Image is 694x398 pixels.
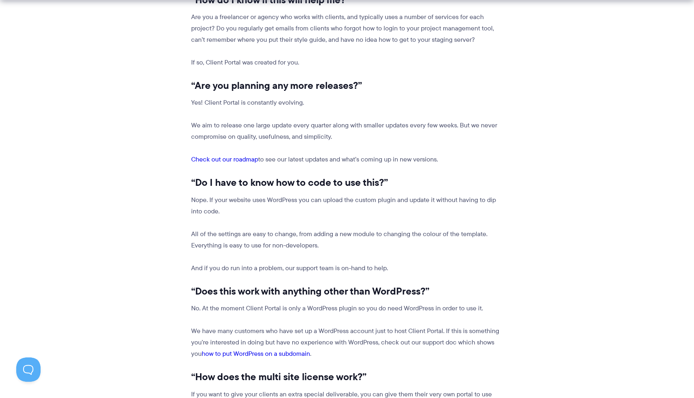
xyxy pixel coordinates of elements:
[16,357,41,382] iframe: Toggle Customer Support
[202,349,310,358] a: how to put WordPress on a subdomain
[191,97,503,108] p: Yes! Client Portal is constantly evolving.
[191,176,503,189] h3: “Do I have to know how to code to use this?”
[191,120,503,142] p: We aim to release one large update every quarter along with smaller updates every few weeks. But ...
[191,303,503,314] p: No. At the moment Client Portal is only a WordPress plugin so you do need WordPress in order to u...
[191,285,503,297] h3: “Does this work with anything other than WordPress?”
[191,371,503,383] h3: “How does the multi site license work?”
[191,11,503,45] p: Are you a freelancer or agency who works with clients, and typically uses a number of services fo...
[191,194,503,217] p: Nope. If your website uses WordPress you can upload the custom plugin and update it without havin...
[191,57,503,68] p: If so, Client Portal was created for you.
[191,325,503,359] p: We have many customers who have set up a WordPress account just to host Client Portal. If this is...
[191,80,503,92] h3: “Are you planning any more releases?”
[191,228,503,251] p: All of the settings are easy to change, from adding a new module to changing the colour of the te...
[191,262,503,274] p: And if you do run into a problem, our support team is on-hand to help.
[191,155,258,164] a: Check out our roadmap
[191,154,503,165] p: to see our latest updates and what’s coming up in new versions.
